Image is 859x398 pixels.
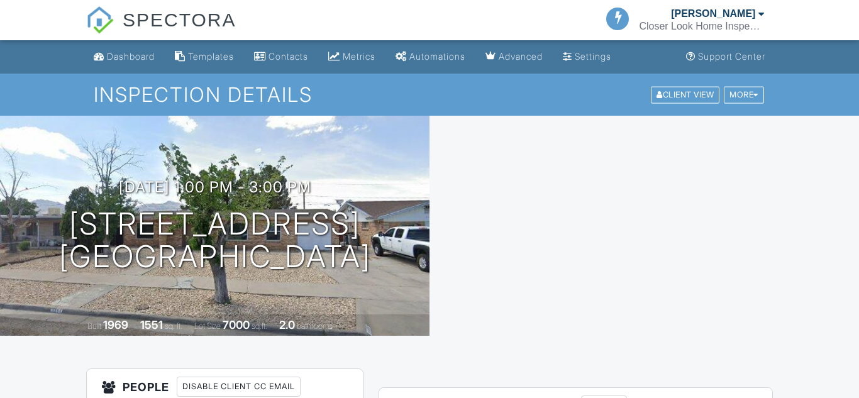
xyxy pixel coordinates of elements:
[103,318,128,331] div: 1969
[323,45,380,69] a: Metrics
[343,51,375,62] div: Metrics
[165,321,182,331] span: sq. ft.
[194,321,221,331] span: Lot Size
[724,86,764,103] div: More
[89,45,160,69] a: Dashboard
[107,51,155,62] div: Dashboard
[86,6,114,34] img: The Best Home Inspection Software - Spectora
[558,45,616,69] a: Settings
[188,51,234,62] div: Templates
[681,45,770,69] a: Support Center
[480,45,548,69] a: Advanced
[86,19,236,42] a: SPECTORA
[223,318,250,331] div: 7000
[140,318,163,331] div: 1551
[575,51,611,62] div: Settings
[409,51,465,62] div: Automations
[651,86,719,103] div: Client View
[391,45,470,69] a: Automations (Basic)
[59,207,371,274] h1: [STREET_ADDRESS] [GEOGRAPHIC_DATA]
[252,321,267,331] span: sq.ft.
[269,51,308,62] div: Contacts
[639,20,765,33] div: Closer Look Home Inspections, LLC
[249,45,313,69] a: Contacts
[698,51,765,62] div: Support Center
[177,377,301,397] div: Disable Client CC Email
[279,318,295,331] div: 2.0
[499,51,543,62] div: Advanced
[87,321,101,331] span: Built
[170,45,239,69] a: Templates
[650,89,723,99] a: Client View
[297,321,333,331] span: bathrooms
[94,84,765,106] h1: Inspection Details
[123,6,236,33] span: SPECTORA
[671,8,755,20] div: [PERSON_NAME]
[119,179,311,196] h3: [DATE] 1:00 pm - 3:00 pm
